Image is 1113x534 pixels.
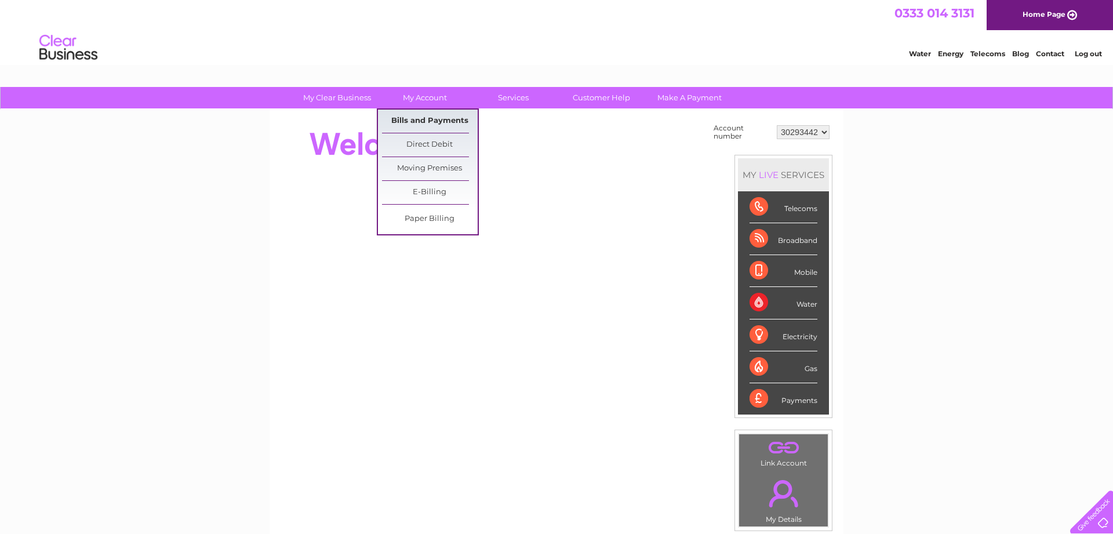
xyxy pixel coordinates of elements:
[382,157,478,180] a: Moving Premises
[382,110,478,133] a: Bills and Payments
[750,351,817,383] div: Gas
[750,383,817,415] div: Payments
[970,49,1005,58] a: Telecoms
[642,87,737,108] a: Make A Payment
[750,191,817,223] div: Telecoms
[711,121,774,143] td: Account number
[750,319,817,351] div: Electricity
[382,181,478,204] a: E-Billing
[1036,49,1064,58] a: Contact
[756,169,781,180] div: LIVE
[39,30,98,66] img: logo.png
[750,255,817,287] div: Mobile
[894,6,974,20] a: 0333 014 3131
[938,49,963,58] a: Energy
[738,158,829,191] div: MY SERVICES
[742,437,825,457] a: .
[742,473,825,514] a: .
[909,49,931,58] a: Water
[1075,49,1102,58] a: Log out
[739,470,828,527] td: My Details
[289,87,385,108] a: My Clear Business
[554,87,649,108] a: Customer Help
[750,287,817,319] div: Water
[382,208,478,231] a: Paper Billing
[739,434,828,470] td: Link Account
[750,223,817,255] div: Broadband
[382,133,478,157] a: Direct Debit
[377,87,473,108] a: My Account
[465,87,561,108] a: Services
[1012,49,1029,58] a: Blog
[283,6,831,56] div: Clear Business is a trading name of Verastar Limited (registered in [GEOGRAPHIC_DATA] No. 3667643...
